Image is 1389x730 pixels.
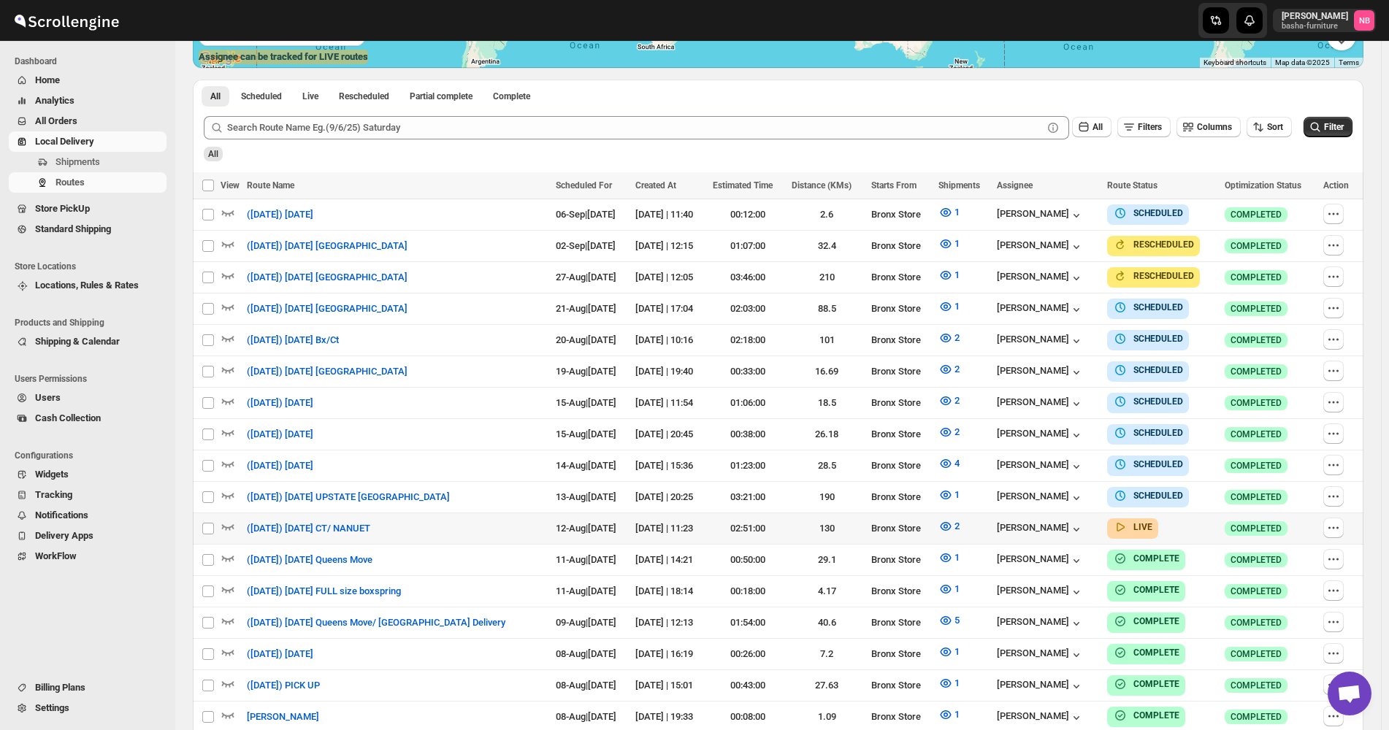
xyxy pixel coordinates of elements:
span: [PERSON_NAME] [247,710,319,724]
span: Local Delivery [35,136,94,147]
div: Bronx Store [871,301,930,316]
div: 26.18 [792,427,862,442]
span: ([DATE]) [DATE] FULL size boxspring [247,584,401,599]
p: basha-furniture [1282,22,1348,31]
div: [DATE] | 18:14 [635,584,703,599]
span: 1 [954,269,960,280]
button: Home [9,70,167,91]
span: Dashboard [15,55,168,67]
span: ([DATE]) [DATE] [247,647,313,661]
button: 1 [930,640,968,664]
button: WorkFlow [9,546,167,566]
button: ([DATE]) [DATE] [238,642,322,666]
button: ([DATE]) [DATE] [238,203,322,226]
div: [DATE] | 10:16 [635,333,703,347]
b: SCHEDULED [1133,396,1183,407]
span: 14-Aug | [DATE] [556,460,616,471]
span: ([DATE]) [DATE] UPSTATE [GEOGRAPHIC_DATA] [247,490,450,504]
div: 29.1 [792,553,862,567]
div: [DATE] | 12:15 [635,239,703,253]
span: Products and Shipping [15,317,168,328]
div: [DATE] | 20:25 [635,490,703,504]
span: ([DATE]) [DATE] [GEOGRAPHIC_DATA] [247,270,407,285]
button: [PERSON_NAME] [997,710,1084,725]
span: 1 [954,552,960,563]
span: Map data ©2025 [1275,58,1330,66]
span: Optimization Status [1225,180,1301,191]
span: COMPLETED [1231,460,1282,472]
div: 210 [792,270,862,285]
b: RESCHEDULED [1133,239,1194,250]
span: Store Locations [15,261,168,272]
span: Filter [1324,122,1344,132]
span: ([DATE]) [DATE] CT/ NANUET [247,521,370,536]
div: Bronx Store [871,239,930,253]
div: Bronx Store [871,584,930,599]
b: COMPLETE [1133,585,1179,595]
button: [PERSON_NAME] [997,396,1084,411]
div: [DATE] | 12:05 [635,270,703,285]
button: ([DATE]) [DATE] [238,391,322,415]
span: Users [35,392,61,403]
button: All [1072,117,1111,137]
button: SCHEDULED [1113,488,1183,503]
div: Bronx Store [871,458,930,473]
input: Search Route Name Eg.(9/6/25) Saturday [227,116,1043,139]
span: ([DATE]) [DATE] [247,396,313,410]
button: LIVE [1113,520,1152,534]
span: 1 [954,709,960,720]
div: [DATE] | 12:13 [635,615,703,630]
button: ([DATE]) [DATE] Queens Move [238,548,381,572]
span: 11-Aug | [DATE] [556,585,616,596]
span: COMPLETED [1231,209,1282,220]
span: Analytics [35,95,74,106]
a: Terms [1339,58,1359,66]
button: [PERSON_NAME] [997,239,1084,254]
span: 06-Sep | [DATE] [556,209,616,220]
button: Sort [1247,117,1292,137]
b: SCHEDULED [1133,459,1183,469]
div: [DATE] | 14:21 [635,553,703,567]
div: Bronx Store [871,270,930,285]
button: 1 [930,264,968,287]
span: 2 [954,395,960,406]
button: [PERSON_NAME] [238,705,328,729]
span: Billing Plans [35,682,85,693]
button: [PERSON_NAME] [997,428,1084,442]
span: COMPLETED [1231,523,1282,534]
span: ([DATE]) [DATE] [GEOGRAPHIC_DATA] [247,239,407,253]
button: SCHEDULED [1113,206,1183,220]
div: 130 [792,521,862,536]
span: Columns [1197,122,1232,132]
span: ([DATE]) [DATE] [GEOGRAPHIC_DATA] [247,364,407,379]
span: 11-Aug | [DATE] [556,554,616,565]
div: 02:18:00 [713,333,784,347]
div: [DATE] | 19:40 [635,364,703,379]
span: 1 [954,583,960,594]
button: All Orders [9,111,167,131]
button: SCHEDULED [1113,300,1183,315]
button: ([DATE]) [DATE] [GEOGRAPHIC_DATA] [238,297,416,320]
div: Bronx Store [871,553,930,567]
div: [DATE] | 11:23 [635,521,703,536]
span: 19-Aug | [DATE] [556,366,616,377]
div: Bronx Store [871,333,930,347]
p: [PERSON_NAME] [1282,10,1348,22]
span: 1 [954,489,960,500]
button: Routes [9,172,167,193]
button: 4 [930,452,968,475]
button: ([DATE]) [DATE] [238,423,322,446]
span: Cash Collection [35,412,101,423]
div: [DATE] | 20:45 [635,427,703,442]
span: Partial complete [410,91,472,102]
b: SCHEDULED [1133,208,1183,218]
div: Bronx Store [871,364,930,379]
button: ([DATE]) [DATE] UPSTATE [GEOGRAPHIC_DATA] [238,485,459,509]
span: Shipments [938,180,980,191]
span: COMPLETED [1231,272,1282,283]
b: SCHEDULED [1133,428,1183,438]
div: [DATE] | 15:36 [635,458,703,473]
